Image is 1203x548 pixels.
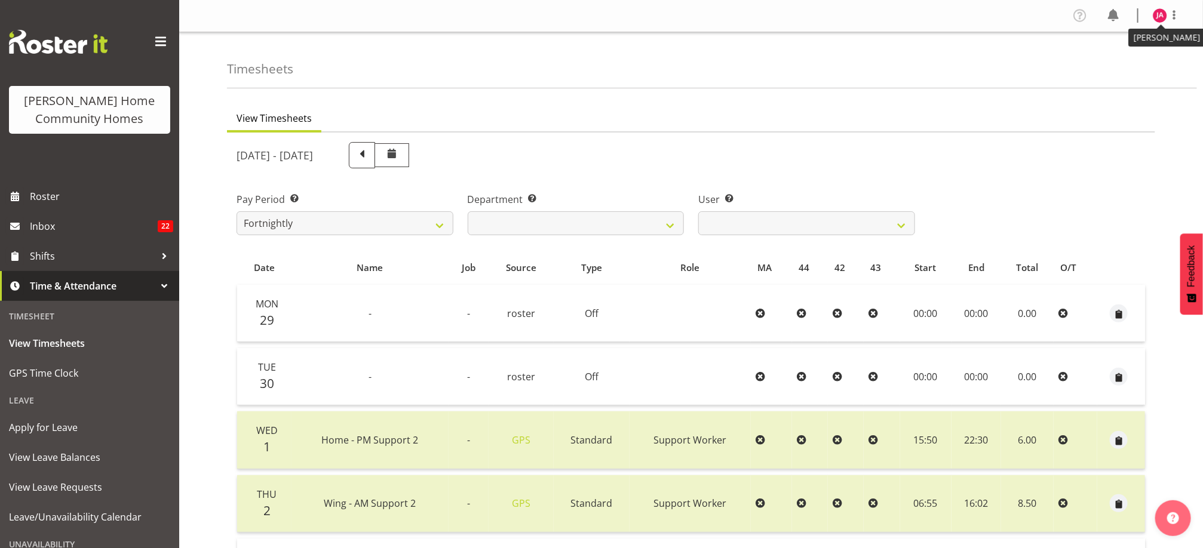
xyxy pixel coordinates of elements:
span: Apply for Leave [9,418,170,436]
a: View Timesheets [3,328,176,358]
span: Home - PM Support 2 [322,433,419,447]
span: O/T [1060,261,1076,275]
div: [PERSON_NAME] Home Community Homes [21,92,158,128]
span: Name [357,261,383,275]
span: - [369,307,372,320]
span: roster [507,307,535,320]
a: GPS Time Clock [3,358,176,388]
button: Feedback - Show survey [1180,233,1203,315]
span: End [968,261,984,275]
span: Feedback [1186,245,1197,287]
td: 00:00 [900,285,952,342]
span: 1 [263,438,271,455]
span: 2 [263,502,271,519]
span: Inbox [30,217,158,235]
a: Leave/Unavailability Calendar [3,502,176,532]
span: Tue [258,361,276,374]
img: help-xxl-2.png [1167,512,1179,524]
td: 6.00 [1001,411,1054,469]
span: Start [915,261,937,275]
span: Source [506,261,536,275]
span: View Timesheets [237,111,312,125]
label: Pay Period [237,192,453,207]
span: Shifts [30,247,155,265]
span: - [467,497,470,510]
span: Roster [30,187,173,205]
span: Wed [256,424,278,437]
span: Type [581,261,602,275]
span: View Leave Balances [9,448,170,466]
span: - [467,370,470,383]
span: View Leave Requests [9,478,170,496]
span: Support Worker [654,497,727,510]
span: Wing - AM Support 2 [324,497,416,510]
td: 0.00 [1001,348,1054,405]
h4: Timesheets [227,62,293,76]
h5: [DATE] - [DATE] [237,149,313,162]
td: 00:00 [952,348,1001,405]
span: 44 [799,261,810,275]
span: Job [462,261,475,275]
img: Rosterit website logo [9,30,108,54]
span: 29 [260,312,274,328]
a: View Leave Requests [3,472,176,502]
span: 22 [158,220,173,232]
td: 8.50 [1001,475,1054,532]
span: MA [758,261,772,275]
td: Standard [554,475,630,532]
span: Mon [256,297,278,310]
span: View Timesheets [9,334,170,352]
span: Role [681,261,700,275]
td: 00:00 [900,348,952,405]
td: 00:00 [952,285,1001,342]
span: 42 [835,261,846,275]
td: Off [554,348,630,405]
a: Apply for Leave [3,412,176,442]
label: User [698,192,915,207]
span: - [467,433,470,447]
span: Support Worker [654,433,727,447]
td: 15:50 [900,411,952,469]
span: Total [1016,261,1038,275]
a: GPS [512,433,530,447]
span: Thu [257,488,277,501]
td: 0.00 [1001,285,1054,342]
td: Standard [554,411,630,469]
span: 43 [871,261,882,275]
td: 16:02 [952,475,1001,532]
td: 22:30 [952,411,1001,469]
div: Timesheet [3,304,176,328]
span: Time & Attendance [30,277,155,295]
td: Off [554,285,630,342]
span: - [467,307,470,320]
span: Leave/Unavailability Calendar [9,508,170,526]
span: 30 [260,375,274,392]
span: roster [507,370,535,383]
div: Leave [3,388,176,412]
span: GPS Time Clock [9,364,170,382]
a: GPS [512,497,530,510]
span: - [369,370,372,383]
span: Date [254,261,275,275]
img: julius-antonio10095.jpg [1153,8,1167,23]
a: View Leave Balances [3,442,176,472]
td: 06:55 [900,475,952,532]
label: Department [468,192,685,207]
